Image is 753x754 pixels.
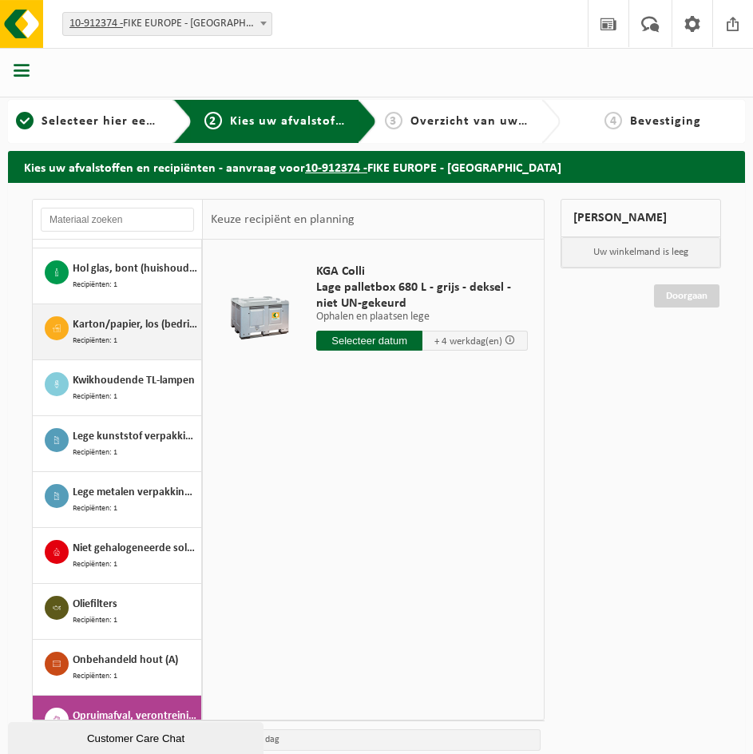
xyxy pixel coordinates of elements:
button: Opruimafval, verontreinigd met olie [33,696,202,752]
button: Oliefilters Recipiënten: 1 [33,584,202,640]
button: Hol glas, bont (huishoudelijk) Recipiënten: 1 [33,248,202,304]
span: KGA Colli [316,264,528,280]
span: Overzicht van uw aanvraag [410,115,579,128]
span: Opruimafval, verontreinigd met olie [73,708,197,725]
span: 1 [16,112,34,129]
span: Recipiënten: 1 [73,558,117,571]
button: Karton/papier, los (bedrijven) Recipiënten: 1 [33,304,202,360]
tcxspan: Call 10-912374 - via 3CX [305,162,367,175]
button: Niet gehalogeneerde solventen - hoogcalorisch in kleinverpakking Recipiënten: 1 [33,528,202,584]
tcxspan: Call 10-912374 - via 3CX [69,18,123,30]
span: Oliefilters [73,596,117,613]
span: Bevestiging [630,115,701,128]
span: Hol glas, bont (huishoudelijk) [73,260,197,278]
p: Ophalen en plaatsen lege [316,312,528,323]
span: 10-912374 - FIKE EUROPE - HERENTALS [63,13,271,35]
span: 2 [204,112,222,129]
span: Selecteer hier een vestiging [42,115,214,128]
span: Lege metalen verpakkingen van gevaarlijke stoffen [73,484,197,502]
span: Recipiënten: 1 [73,390,117,403]
iframe: chat widget [8,719,267,754]
span: + 4 werkdag(en) [434,336,502,347]
span: Kies uw afvalstoffen en recipiënten [230,115,450,128]
button: Kwikhoudende TL-lampen Recipiënten: 1 [33,360,202,416]
span: 3 [385,112,402,129]
button: Onbehandeld hout (A) Recipiënten: 1 [33,640,202,696]
li: Vaste dag [229,729,541,751]
span: Onbehandeld hout (A) [73,652,178,669]
span: Recipiënten: 1 [73,446,117,459]
span: Recipiënten: 1 [73,278,117,292]
a: Doorgaan [654,284,719,308]
div: Keuze recipiënt en planning [203,200,363,240]
button: Lege metalen verpakkingen van gevaarlijke stoffen Recipiënten: 1 [33,472,202,528]
span: Kwikhoudende TL-lampen [73,372,195,390]
div: [PERSON_NAME] [561,199,721,237]
h2: Kies uw afvalstoffen en recipiënten - aanvraag voor FIKE EUROPE - [GEOGRAPHIC_DATA] [8,151,745,182]
a: 1Selecteer hier een vestiging [16,112,161,131]
span: Niet gehalogeneerde solventen - hoogcalorisch in kleinverpakking [73,540,197,558]
p: Uw winkelmand is leeg [561,237,720,268]
button: Lege kunststof verpakkingen van gevaarlijke stoffen Recipiënten: 1 [33,416,202,472]
span: 10-912374 - FIKE EUROPE - HERENTALS [62,12,272,36]
input: Selecteer datum [316,331,422,351]
span: Recipiënten: 1 [73,669,117,683]
span: Karton/papier, los (bedrijven) [73,316,197,334]
span: Lege kunststof verpakkingen van gevaarlijke stoffen [73,428,197,446]
span: Recipiënten: 1 [73,613,117,627]
span: Recipiënten: 1 [73,334,117,347]
span: 4 [604,112,622,129]
span: Recipiënten: 1 [73,502,117,515]
span: Lage palletbox 680 L - grijs - deksel - niet UN-gekeurd [316,280,528,312]
input: Materiaal zoeken [41,208,194,232]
